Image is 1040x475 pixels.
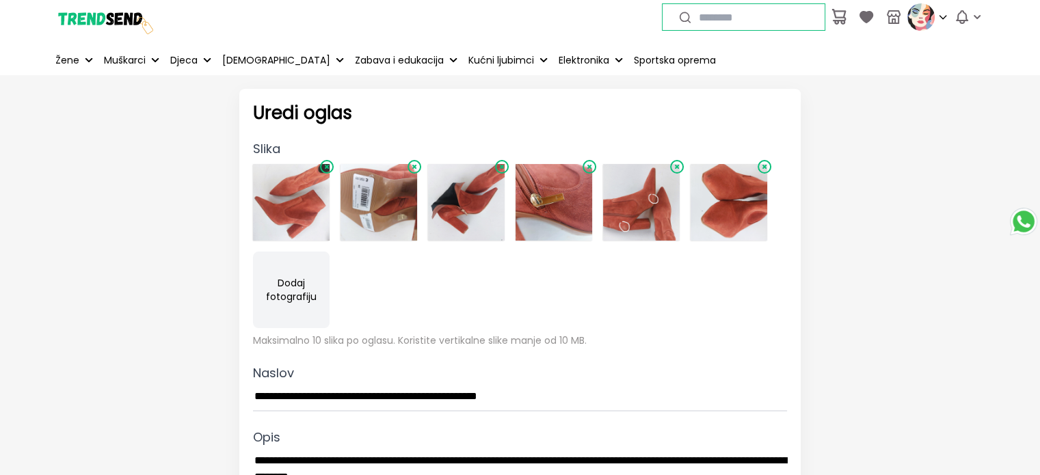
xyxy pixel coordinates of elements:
span: Slika [253,140,280,157]
button: Dodaj fotografiju [253,252,330,328]
img: store image [691,164,767,241]
button: Elektronika [556,45,626,75]
p: Kućni ljubimci [468,53,534,68]
input: Naslov [253,383,787,411]
p: Žene [55,53,79,68]
button: Djeca [168,45,214,75]
p: Zabava i edukacija [355,53,444,68]
span: Opis [253,429,280,446]
img: store image [341,164,417,241]
button: [DEMOGRAPHIC_DATA] [219,45,347,75]
img: store image [253,164,330,241]
img: profile picture [907,3,935,31]
p: Elektronika [559,53,609,68]
img: store image [603,164,680,241]
button: Muškarci [101,45,162,75]
p: Muškarci [104,53,146,68]
p: Djeca [170,53,198,68]
h1: Uredi oglas [253,103,787,123]
img: store image [428,164,505,241]
span: Naslov [253,364,294,381]
p: [DEMOGRAPHIC_DATA] [222,53,330,68]
button: Zabava i edukacija [352,45,460,75]
p: Maksimalno 10 slika po oglasu. Koristite vertikalne slike manje od 10 MB. [253,334,787,347]
button: Žene [53,45,96,75]
a: Sportska oprema [631,45,719,75]
button: Kućni ljubimci [466,45,550,75]
img: store image [516,164,592,241]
